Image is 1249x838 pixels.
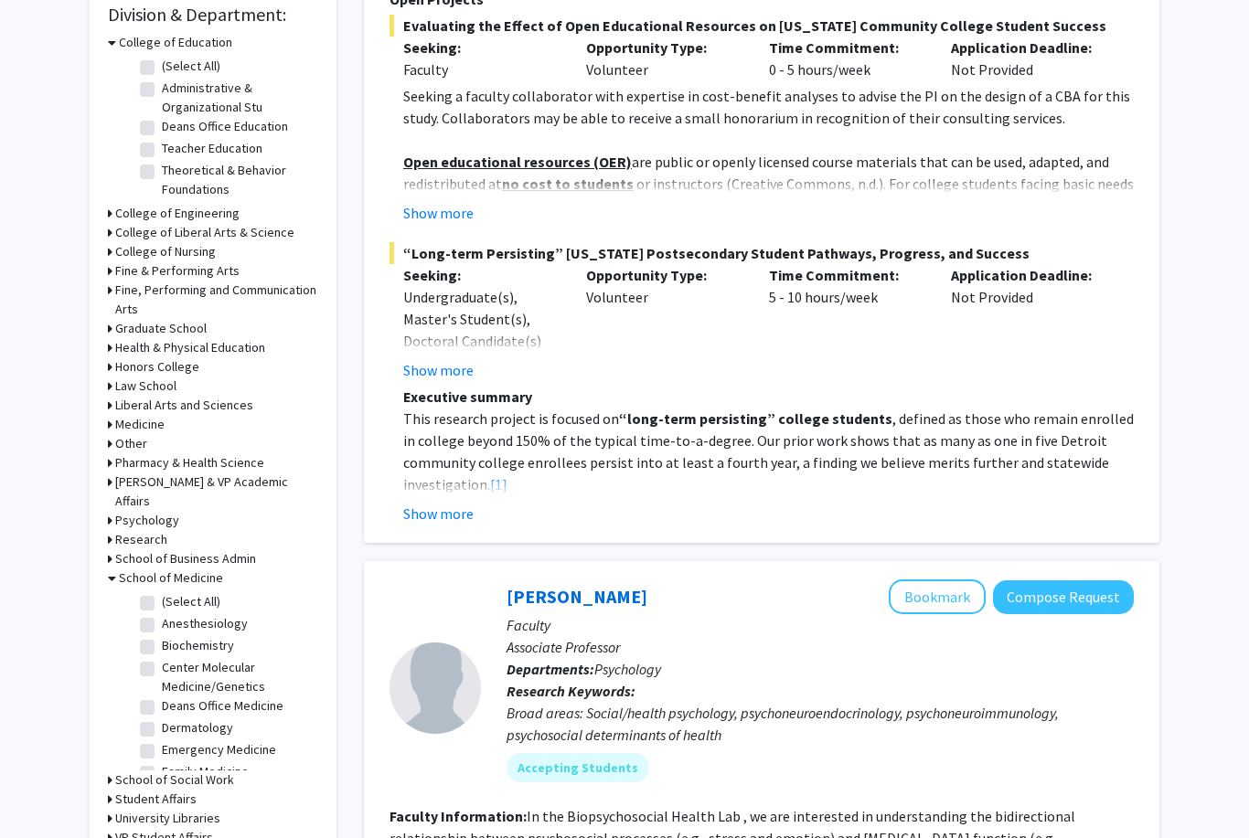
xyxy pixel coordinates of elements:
[14,756,78,824] iframe: Chat
[951,37,1106,58] p: Application Deadline:
[119,33,232,52] h3: College of Education
[162,161,314,199] label: Theoretical & Behavior Foundations
[594,660,661,678] span: Psychology
[162,592,220,611] label: (Select All)
[993,580,1134,614] button: Compose Request to Samuele Zilioli
[403,503,474,525] button: Show more
[937,264,1120,381] div: Not Provided
[162,139,262,158] label: Teacher Education
[403,37,559,58] p: Seeking:
[162,57,220,76] label: (Select All)
[490,475,507,493] a: [1]
[162,614,248,633] label: Anesthesiology
[115,377,176,396] h3: Law School
[951,264,1106,286] p: Application Deadline:
[889,579,986,614] button: Add Samuele Zilioli to Bookmarks
[115,530,167,549] h3: Research
[507,614,1134,636] p: Faculty
[586,264,742,286] p: Opportunity Type:
[403,286,559,396] div: Undergraduate(s), Master's Student(s), Doctoral Candidate(s) (PhD, MD, DMD, PharmD, etc.)
[162,636,234,655] label: Biochemistry
[115,790,197,809] h3: Student Affairs
[115,204,240,223] h3: College of Engineering
[507,702,1134,746] div: Broad areas: Social/health psychology, psychoneuroendocrinology, psychoneuroimmunology, psychosoc...
[115,338,265,357] h3: Health & Physical Education
[502,175,634,193] u: no cost to students
[390,242,1134,264] span: “Long-term Persisting” [US_STATE] Postsecondary Student Pathways, Progress, and Success
[769,37,924,58] p: Time Commitment:
[572,37,755,80] div: Volunteer
[115,242,216,261] h3: College of Nursing
[507,682,635,700] b: Research Keywords:
[115,809,220,828] h3: University Libraries
[162,117,288,136] label: Deans Office Education
[937,37,1120,80] div: Not Provided
[403,387,532,406] strong: Executive summary
[403,85,1134,129] p: Seeking a faculty collaborator with expertise in cost-benefit analyses to advise the PI on the de...
[572,264,755,381] div: Volunteer
[619,409,892,428] strong: “long-term persisting” college students
[769,264,924,286] p: Time Commitment:
[115,770,234,790] h3: School of Social Work
[507,753,649,782] mat-chip: Accepting Students
[162,696,283,716] label: Deans Office Medicine
[755,264,938,381] div: 5 - 10 hours/week
[162,762,249,781] label: Family Medicine
[162,79,314,117] label: Administrative & Organizational Stu
[403,359,474,381] button: Show more
[108,4,318,26] h2: Division & Department:
[403,202,474,224] button: Show more
[162,718,233,737] label: Dermatology
[403,264,559,286] p: Seeking:
[162,740,276,759] label: Emergency Medicine
[115,472,318,511] h3: [PERSON_NAME] & VP Academic Affairs
[403,58,559,80] div: Faculty
[115,357,199,377] h3: Honors College
[115,223,294,242] h3: College of Liberal Arts & Science
[390,15,1134,37] span: Evaluating the Effect of Open Educational Resources on [US_STATE] Community College Student Success
[586,37,742,58] p: Opportunity Type:
[115,415,165,434] h3: Medicine
[115,319,207,338] h3: Graduate School
[403,408,1134,495] p: This research project is focused on , defined as those who remain enrolled in college beyond 150%...
[390,807,527,825] b: Faculty Information:
[115,549,256,568] h3: School of Business Admin
[507,660,594,678] b: Departments:
[507,585,647,608] a: [PERSON_NAME]
[115,396,253,415] h3: Liberal Arts and Sciences
[119,568,223,588] h3: School of Medicine
[115,434,147,453] h3: Other
[115,261,240,281] h3: Fine & Performing Arts
[403,151,1134,589] p: are public or openly licensed course materials that can be used, adapted, and redistributed at or...
[755,37,938,80] div: 0 - 5 hours/week
[507,636,1134,658] p: Associate Professor
[115,453,264,472] h3: Pharmacy & Health Science
[115,511,179,530] h3: Psychology
[162,658,314,696] label: Center Molecular Medicine/Genetics
[115,281,318,319] h3: Fine, Performing and Communication Arts
[403,153,632,171] u: Open educational resources (OER)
